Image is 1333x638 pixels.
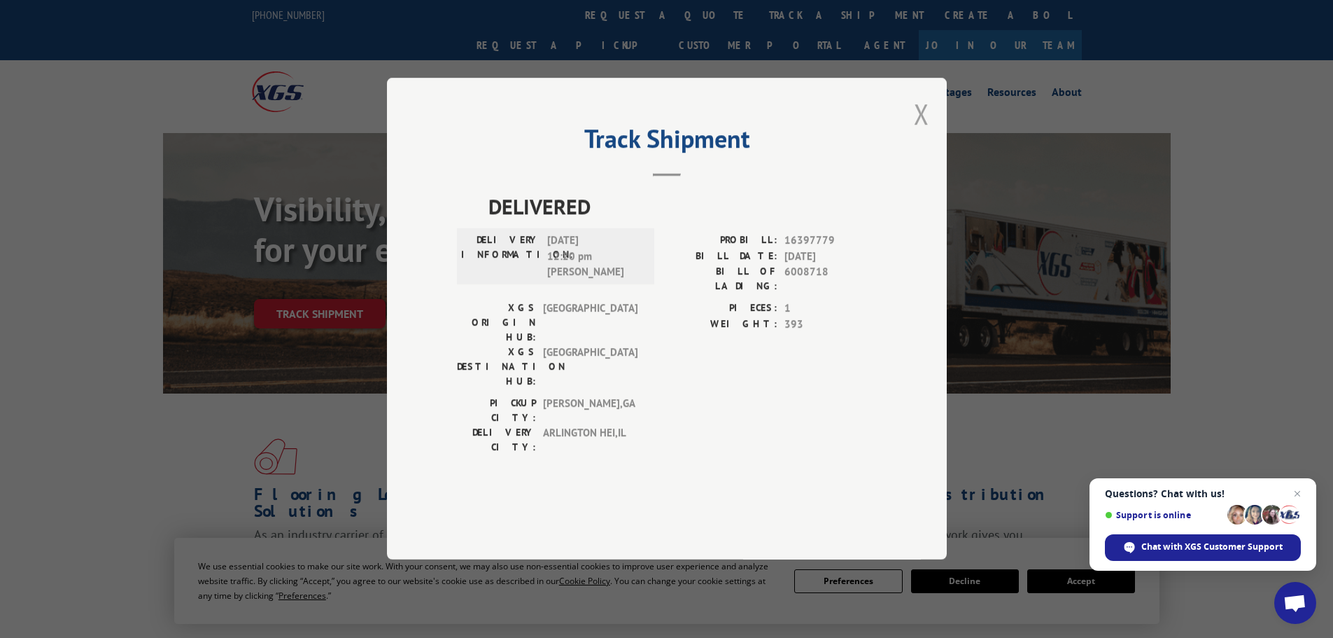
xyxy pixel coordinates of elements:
[784,317,877,333] span: 393
[667,317,777,333] label: WEIGHT:
[457,396,536,426] label: PICKUP CITY:
[457,426,536,455] label: DELIVERY CITY:
[488,191,877,223] span: DELIVERED
[1105,534,1301,561] span: Chat with XGS Customer Support
[667,249,777,265] label: BILL DATE:
[543,426,637,455] span: ARLINGTON HEI , IL
[461,233,540,281] label: DELIVERY INFORMATION:
[543,345,637,389] span: [GEOGRAPHIC_DATA]
[784,233,877,249] span: 16397779
[784,301,877,317] span: 1
[457,301,536,345] label: XGS ORIGIN HUB:
[667,265,777,294] label: BILL OF LADING:
[667,301,777,317] label: PIECES:
[784,265,877,294] span: 6008718
[543,301,637,345] span: [GEOGRAPHIC_DATA]
[457,345,536,389] label: XGS DESTINATION HUB:
[547,233,642,281] span: [DATE] 12:20 pm [PERSON_NAME]
[457,129,877,155] h2: Track Shipment
[1141,541,1283,553] span: Chat with XGS Customer Support
[667,233,777,249] label: PROBILL:
[784,249,877,265] span: [DATE]
[1105,510,1222,520] span: Support is online
[1274,582,1316,624] a: Open chat
[543,396,637,426] span: [PERSON_NAME] , GA
[1105,488,1301,499] span: Questions? Chat with us!
[914,95,929,132] button: Close modal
